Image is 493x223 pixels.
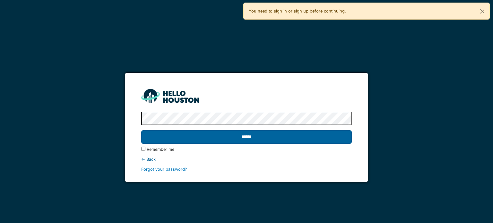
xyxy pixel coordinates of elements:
[141,167,187,172] a: Forgot your password?
[147,146,174,152] label: Remember me
[141,156,351,162] div: ← Back
[141,89,199,103] img: HH_line-BYnF2_Hg.png
[243,3,490,20] div: You need to sign in or sign up before continuing.
[475,3,489,20] button: Close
